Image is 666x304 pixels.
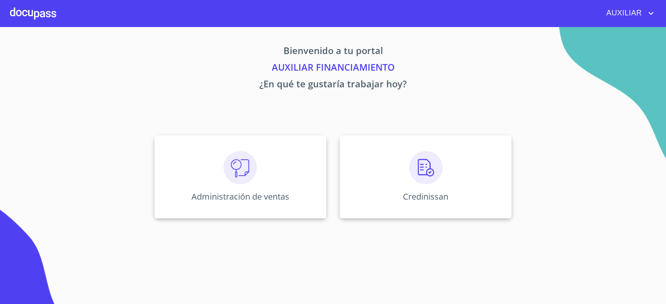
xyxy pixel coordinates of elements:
p: Administración de ventas [191,191,289,202]
img: consulta.png [224,151,257,184]
img: verificacion.png [409,151,442,184]
p: AUXILIAR FINANCIAMIENTO [77,60,589,77]
button: account of current user [600,7,656,20]
p: Bienvenido a tu portal [77,44,589,60]
p: Credinissan [403,191,448,202]
span: AUXILIAR [600,7,646,20]
p: ¿En qué te gustaría trabajar hoy? [77,77,589,94]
